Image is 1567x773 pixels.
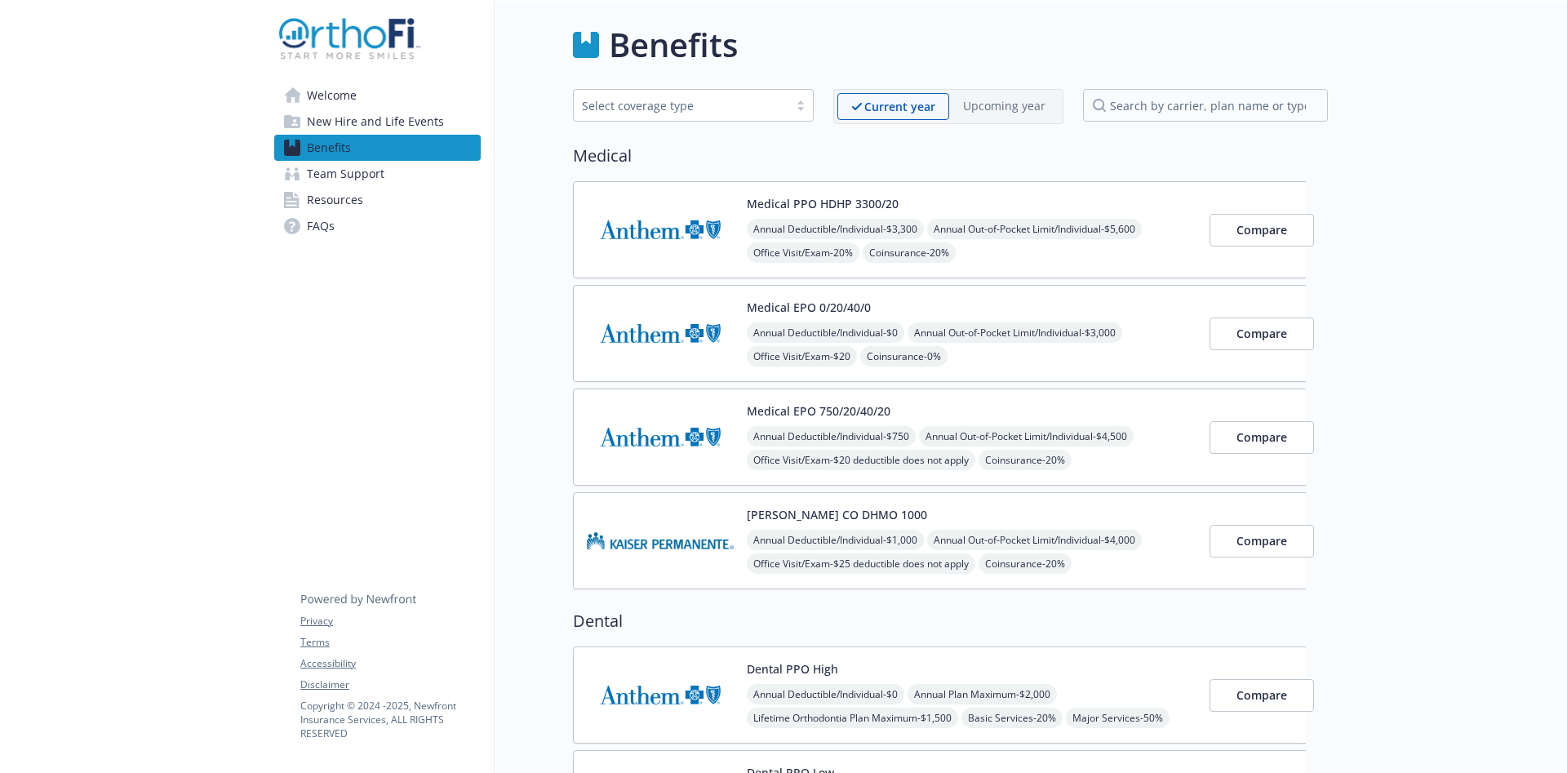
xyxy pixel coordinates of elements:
a: Team Support [274,161,481,187]
button: Compare [1210,679,1314,712]
button: Medical PPO HDHP 3300/20 [747,195,899,212]
button: Medical EPO 750/20/40/20 [747,402,890,420]
button: Dental PPO High [747,660,838,677]
a: Privacy [300,614,480,629]
span: Coinsurance - 20% [979,450,1072,470]
img: Kaiser Permanente of Colorado carrier logo [587,506,734,575]
a: Accessibility [300,656,480,671]
span: New Hire and Life Events [307,109,444,135]
span: Office Visit/Exam - $20 [747,346,857,367]
span: Compare [1236,222,1287,238]
img: Anthem Blue Cross carrier logo [587,299,734,368]
span: Annual Deductible/Individual - $0 [747,322,904,343]
span: Basic Services - 20% [961,708,1063,728]
a: FAQs [274,213,481,239]
span: Resources [307,187,363,213]
span: Major Services - 50% [1066,708,1170,728]
h2: Medical [573,144,1328,168]
span: Annual Deductible/Individual - $0 [747,684,904,704]
span: Office Visit/Exam - 20% [747,242,859,263]
span: Coinsurance - 20% [863,242,956,263]
p: Copyright © 2024 - 2025 , Newfront Insurance Services, ALL RIGHTS RESERVED [300,699,480,740]
h1: Benefits [609,20,738,69]
span: Annual Out-of-Pocket Limit/Individual - $4,000 [927,530,1142,550]
div: Select coverage type [582,97,780,114]
span: Compare [1236,533,1287,549]
span: Upcoming year [949,93,1059,120]
span: Annual Out-of-Pocket Limit/Individual - $3,000 [908,322,1122,343]
span: Compare [1236,429,1287,445]
span: Benefits [307,135,351,161]
span: Annual Out-of-Pocket Limit/Individual - $5,600 [927,219,1142,239]
p: Current year [864,98,935,115]
a: Terms [300,635,480,650]
span: Annual Out-of-Pocket Limit/Individual - $4,500 [919,426,1134,446]
button: Compare [1210,421,1314,454]
a: Benefits [274,135,481,161]
h2: Dental [573,609,1328,633]
img: Anthem Blue Cross carrier logo [587,402,734,472]
span: Annual Plan Maximum - $2,000 [908,684,1057,704]
span: Team Support [307,161,384,187]
span: Welcome [307,82,357,109]
a: New Hire and Life Events [274,109,481,135]
span: Annual Deductible/Individual - $3,300 [747,219,924,239]
img: Anthem Blue Cross carrier logo [587,195,734,264]
button: Compare [1210,318,1314,350]
span: Office Visit/Exam - $20 deductible does not apply [747,450,975,470]
span: Coinsurance - 0% [860,346,948,367]
span: Annual Deductible/Individual - $750 [747,426,916,446]
span: Compare [1236,687,1287,703]
span: Lifetime Orthodontia Plan Maximum - $1,500 [747,708,958,728]
button: [PERSON_NAME] CO DHMO 1000 [747,506,927,523]
a: Welcome [274,82,481,109]
input: search by carrier, plan name or type [1083,89,1328,122]
button: Compare [1210,214,1314,247]
button: Medical EPO 0/20/40/0 [747,299,871,316]
span: Coinsurance - 20% [979,553,1072,574]
span: Office Visit/Exam - $25 deductible does not apply [747,553,975,574]
span: Compare [1236,326,1287,341]
span: FAQs [307,213,335,239]
img: Anthem Blue Cross carrier logo [587,660,734,730]
p: Upcoming year [963,97,1045,114]
a: Resources [274,187,481,213]
span: Annual Deductible/Individual - $1,000 [747,530,924,550]
a: Disclaimer [300,677,480,692]
button: Compare [1210,525,1314,558]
